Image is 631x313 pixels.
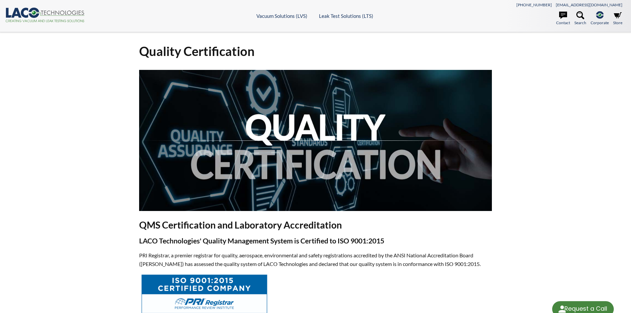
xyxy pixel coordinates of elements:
h2: QMS Certification and Laboratory Accreditation [139,219,492,231]
a: [PHONE_NUMBER] [516,2,552,7]
img: Quality Certification header [139,70,492,211]
span: Corporate [591,20,609,26]
a: Search [574,11,586,26]
p: PRI Registrar, a premier registrar for quality, aerospace, environmental and safety registrations... [139,251,492,268]
a: Contact [556,11,570,26]
h1: Quality Certification [139,43,492,59]
a: Leak Test Solutions (LTS) [319,13,373,19]
a: [EMAIL_ADDRESS][DOMAIN_NAME] [556,2,622,7]
h3: LACO Technologies' Quality Management System is Certified to ISO 9001:2015 [139,236,492,246]
a: Vacuum Solutions (LVS) [256,13,307,19]
a: Store [613,11,622,26]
